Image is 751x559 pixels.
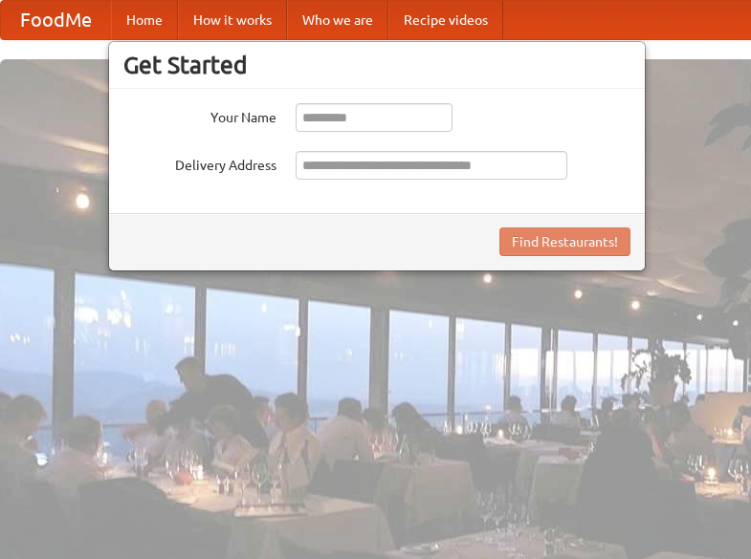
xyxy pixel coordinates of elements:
[123,103,276,127] label: Your Name
[123,51,630,79] h3: Get Started
[388,1,503,39] a: Recipe videos
[178,1,287,39] a: How it works
[1,1,111,39] a: FoodMe
[287,1,388,39] a: Who we are
[123,151,276,175] label: Delivery Address
[499,227,630,256] button: Find Restaurants!
[111,1,178,39] a: Home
